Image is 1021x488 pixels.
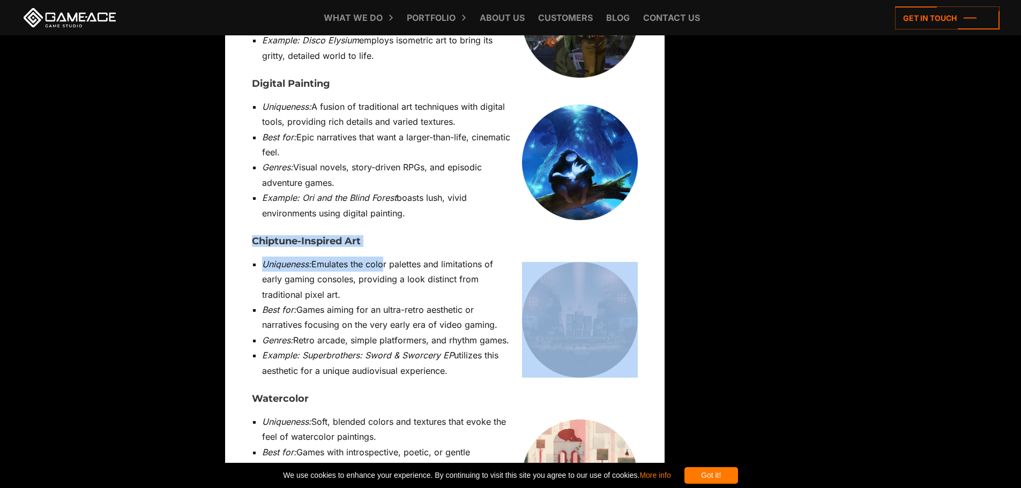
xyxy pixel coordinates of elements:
li: employs isometric art to bring its gritty, detailed world to life. [262,33,638,63]
img: art styles in video games [522,262,638,378]
em: Best for: [262,447,296,457]
em: Best for: [262,304,296,315]
li: Emulates the color palettes and limitations of early gaming consoles, providing a look distinct f... [262,257,638,302]
h3: Watercolor [252,394,638,404]
li: boasts lush, vivid environments using digital painting. [262,190,638,221]
a: More info [639,471,670,479]
em: Genres: [262,335,293,346]
li: Visual novels, story-driven RPGs, and episodic adventure games. [262,160,638,190]
em: Ori and the Blind Forest [302,192,397,203]
em: Uniqueness: [262,101,311,112]
em: Example: [262,350,300,361]
li: Games aiming for an ultra-retro aesthetic or narratives focusing on the very early era of video g... [262,302,638,333]
h3: Digital Painting [252,79,638,89]
em: Example: [262,192,300,203]
em: Best for: [262,132,296,142]
li: utilizes this aesthetic for a unique audiovisual experience. [262,348,638,378]
em: Uniqueness: [262,259,311,269]
em: Genres: [262,162,293,172]
em: Example: [262,35,300,46]
li: A fusion of traditional art techniques with digital tools, providing rich details and varied text... [262,99,638,130]
em: Uniqueness: [262,416,311,427]
em: Superbrothers: Sword & Sworcery EP [302,350,454,361]
li: Epic narratives that want a larger-than-life, cinematic feel. [262,130,638,160]
img: art styles in video games [522,104,638,220]
a: Get in touch [895,6,1000,29]
span: We use cookies to enhance your experience. By continuing to visit this site you agree to our use ... [283,467,670,484]
li: Games with introspective, poetic, or gentle narratives. [262,445,638,475]
li: Soft, blended colors and textures that evoke the feel of watercolor paintings. [262,414,638,445]
em: Disco Elysium [302,35,359,46]
div: Got it! [684,467,738,484]
h3: Chiptune-Inspired Art [252,236,638,247]
li: Retro arcade, simple platformers, and rhythm games. [262,333,638,348]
